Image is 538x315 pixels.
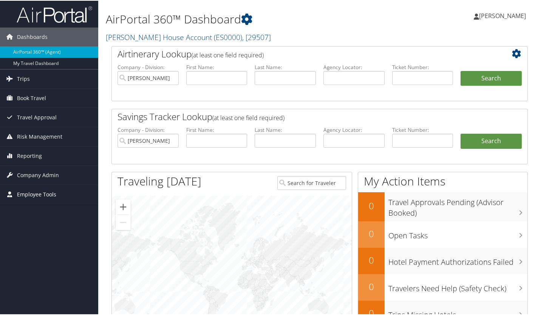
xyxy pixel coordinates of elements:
span: Employee Tools [17,184,56,203]
h2: Airtinerary Lookup [117,47,487,60]
h2: 0 [358,279,385,292]
span: (at least one field required) [192,50,264,59]
a: [PERSON_NAME] House Account [106,31,271,42]
label: Company - Division: [117,63,179,70]
label: Last Name: [255,63,316,70]
h1: AirPortal 360™ Dashboard [106,11,391,26]
span: [PERSON_NAME] [479,11,526,19]
a: [PERSON_NAME] [474,4,533,26]
h3: Hotel Payment Authorizations Failed [388,252,527,267]
h3: Travel Approvals Pending (Advisor Booked) [388,193,527,218]
h3: Open Tasks [388,226,527,240]
h2: Savings Tracker Lookup [117,110,487,122]
span: Company Admin [17,165,59,184]
span: Risk Management [17,127,62,145]
a: 0Hotel Payment Authorizations Failed [358,247,527,273]
a: 0Travel Approvals Pending (Advisor Booked) [358,191,527,221]
span: (at least one field required) [212,113,284,121]
label: First Name: [186,63,247,70]
a: Search [461,133,522,148]
h2: 0 [358,253,385,266]
span: ( ES0000 ) [214,31,242,42]
img: airportal-logo.png [17,5,92,23]
span: Reporting [17,146,42,165]
label: Ticket Number: [392,63,453,70]
span: Travel Approval [17,107,57,126]
label: Agency Locator: [323,125,385,133]
input: Search for Traveler [277,175,346,189]
h1: Traveling [DATE] [117,173,201,188]
button: Zoom out [116,214,131,229]
label: Agency Locator: [323,63,385,70]
label: Company - Division: [117,125,179,133]
span: Trips [17,69,30,88]
span: Dashboards [17,27,48,46]
h3: Travelers Need Help (Safety Check) [388,279,527,293]
span: Book Travel [17,88,46,107]
h2: 0 [358,227,385,239]
span: , [ 29507 ] [242,31,271,42]
button: Search [461,70,522,85]
label: Ticket Number: [392,125,453,133]
h1: My Action Items [358,173,527,188]
a: 0Open Tasks [358,221,527,247]
a: 0Travelers Need Help (Safety Check) [358,273,527,300]
button: Zoom in [116,199,131,214]
input: search accounts [117,133,179,147]
label: Last Name: [255,125,316,133]
label: First Name: [186,125,247,133]
h2: 0 [358,199,385,212]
